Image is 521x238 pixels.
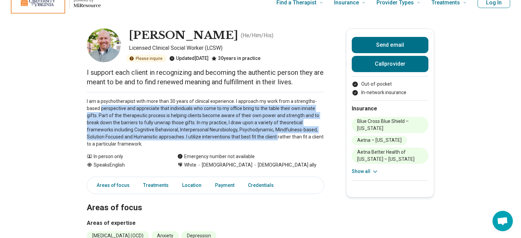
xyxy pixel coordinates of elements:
button: Show all [352,168,379,175]
div: Speaks English [87,161,164,169]
a: Areas of focus [89,178,134,192]
div: Updated [DATE] [169,55,209,62]
div: Please inquire [126,55,167,62]
h1: [PERSON_NAME] [129,28,238,43]
p: I am a psychotherapist with more than 30 years of clinical experience. I approach my work from a ... [87,98,324,148]
div: Emergency number not available [177,153,255,160]
a: Open chat [493,211,513,231]
p: I support each client in recognizing and becoming the authentic person they are meant to be and t... [87,68,324,87]
li: Aetna – [US_STATE] [352,136,407,145]
a: Treatments [139,178,173,192]
span: [DEMOGRAPHIC_DATA] ally [252,161,316,169]
h3: Areas of expertise [87,219,324,227]
a: Location [178,178,206,192]
span: White [184,161,196,169]
button: Send email [352,37,428,53]
a: Payment [211,178,238,192]
li: Blue Cross Blue Shield – [US_STATE] [352,117,428,133]
ul: Payment options [352,81,428,96]
p: Licensed Clinical Social Worker (LCSW) [129,44,324,52]
img: Mark Ratzlaff, Licensed Clinical Social Worker (LCSW) [87,28,121,62]
p: ( He/Him/His ) [241,31,273,40]
h2: Insurance [352,105,428,113]
a: Credentials [244,178,282,192]
li: Out-of-pocket [352,81,428,88]
div: In person only [87,153,164,160]
li: In-network insurance [352,89,428,96]
span: [DEMOGRAPHIC_DATA] [196,161,252,169]
h2: Areas of focus [87,186,324,214]
button: Callprovider [352,56,428,72]
li: Aetna Better Health of [US_STATE] – [US_STATE] [352,148,428,164]
div: 30 years in practice [211,55,260,62]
